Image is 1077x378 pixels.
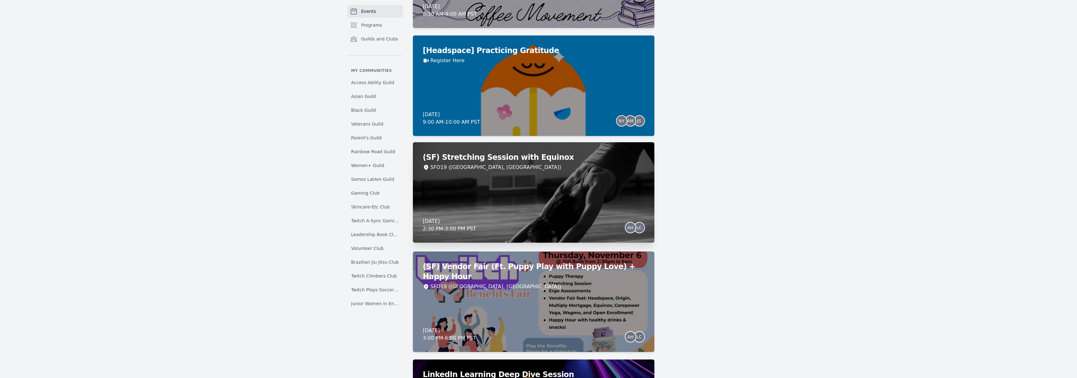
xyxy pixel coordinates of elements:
span: Women+ Guild [351,162,384,169]
a: Access Ability Guild [347,77,403,88]
a: Junior Women in Engineering Club [347,298,403,309]
p: My communities [347,68,403,73]
span: AH [627,225,633,230]
a: Programs [347,19,403,31]
span: Parent's Guild [351,135,382,141]
span: Asian Guild [351,93,376,100]
a: Events [347,5,403,18]
a: Gaming Club [347,187,403,199]
span: LC [636,335,642,339]
a: Twitch A-Sync Gaming (TAG) Club [347,215,403,226]
a: Veterans Guild [347,118,403,130]
a: Rainbow Road Guild [347,146,403,157]
span: Twitch Plays Soccer Club [351,287,399,293]
div: SFO19 ([GEOGRAPHIC_DATA], [GEOGRAPHIC_DATA]) [430,283,561,290]
a: Brazilian Jiu Jitsu Club [347,256,403,268]
a: [Headspace] Practicing GratitudeRegister Here[DATE]9:00 AM-10:00 AM PSTNYAMJS [413,35,654,136]
span: Guilds and Clubs [361,36,398,42]
nav: Sidebar [347,5,403,314]
span: AM [627,119,634,123]
div: [DATE] 2:30 PM - 3:00 PM PST [423,218,476,233]
a: Volunteer Club [347,243,403,254]
span: Events [361,8,376,14]
span: JS [637,119,641,123]
div: [DATE] 9:00 AM - 10:00 AM PST [423,111,480,126]
span: Twitch A-Sync Gaming (TAG) Club [351,218,399,224]
h2: (SF) Vendor Fair (Ft. Puppy Play with Puppy Love) + Happy Hour [423,262,644,282]
a: (SF) Vendor Fair (Ft. Puppy Play with Puppy Love) + Happy HourSFO19 ([GEOGRAPHIC_DATA], [GEOGRAPH... [413,251,654,352]
span: Access Ability Guild [351,79,394,86]
span: Programs [361,22,382,28]
a: Twitch Plays Soccer Club [347,284,403,295]
a: Guilds and Clubs [347,33,403,45]
span: Black Guild [351,107,376,113]
span: Volunteer Club [351,245,384,251]
span: NY [619,119,625,123]
span: Veterans Guild [351,121,384,127]
h2: (SF) Stretching Session with Equinox [423,152,644,162]
a: Register Here [430,57,465,64]
span: Gaming Club [351,190,380,196]
span: Skincare-Etc Club [351,204,390,210]
a: Twitch Climbers Club [347,270,403,282]
a: Parent's Guild [347,132,403,143]
span: Somos LatAm Guild [351,176,394,182]
span: AH [627,335,633,339]
a: Somos LatAm Guild [347,174,403,185]
a: (SF) Stretching Session with EquinoxSFO19 ([GEOGRAPHIC_DATA], [GEOGRAPHIC_DATA])[DATE]2:30 PM-3:0... [413,142,654,243]
a: Leadership Book Club [347,229,403,240]
div: SFO19 ([GEOGRAPHIC_DATA], [GEOGRAPHIC_DATA]) [430,164,561,171]
span: Leadership Book Club [351,231,399,238]
span: Rainbow Road Guild [351,148,395,155]
a: Black Guild [347,105,403,116]
a: Skincare-Etc Club [347,201,403,213]
a: Doodle Club [347,312,403,323]
a: Women+ Guild [347,160,403,171]
div: [DATE] 3:00 PM - 6:00 PM PST [423,327,476,342]
div: [DATE] 8:30 AM - 9:00 AM PST [423,3,477,18]
h2: [Headspace] Practicing Gratitude [423,46,644,56]
span: LC [636,225,642,230]
a: Asian Guild [347,91,403,102]
span: Brazilian Jiu Jitsu Club [351,259,399,265]
span: Twitch Climbers Club [351,273,397,279]
span: Junior Women in Engineering Club [351,300,399,307]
